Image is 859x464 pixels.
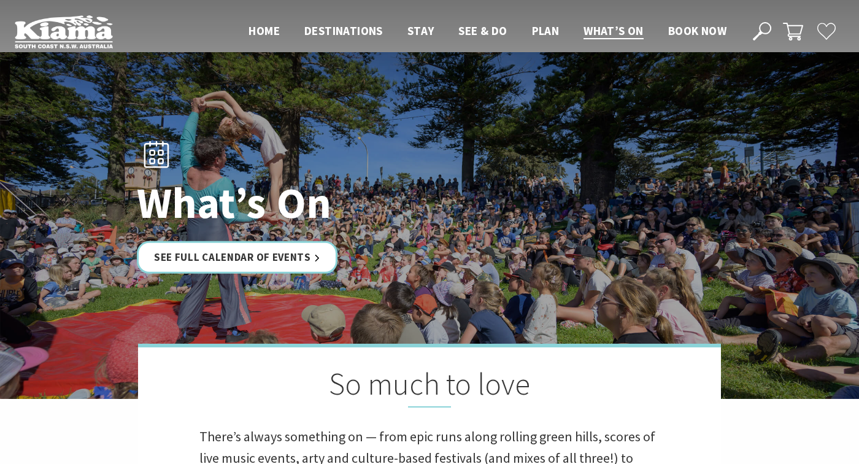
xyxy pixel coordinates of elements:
h1: What’s On [137,179,483,226]
span: See & Do [458,23,507,38]
h2: So much to love [199,366,660,408]
span: Stay [407,23,434,38]
span: Destinations [304,23,383,38]
span: What’s On [584,23,644,38]
span: Book now [668,23,726,38]
span: Plan [532,23,560,38]
a: See Full Calendar of Events [137,241,337,274]
nav: Main Menu [236,21,739,42]
span: Home [248,23,280,38]
img: Kiama Logo [15,15,113,48]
